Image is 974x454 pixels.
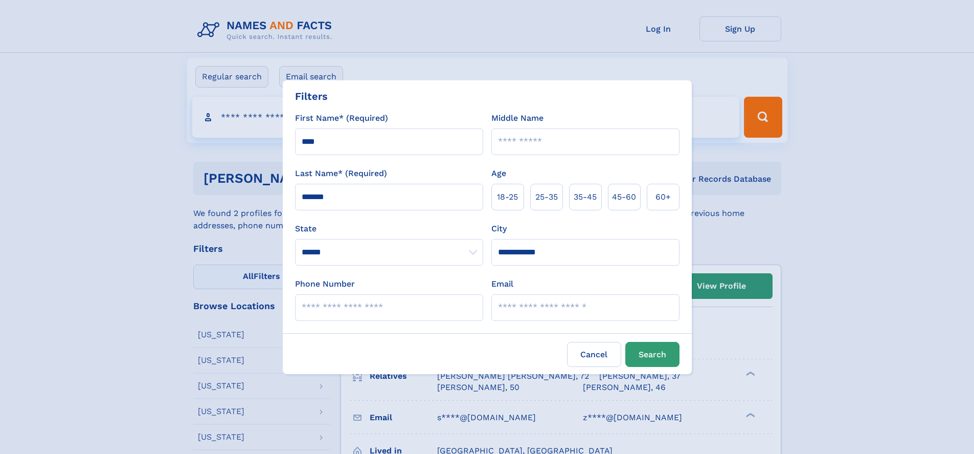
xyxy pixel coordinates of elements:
label: Last Name* (Required) [295,167,387,180]
span: 18‑25 [497,191,518,203]
button: Search [625,342,679,367]
label: Phone Number [295,278,355,290]
label: First Name* (Required) [295,112,388,124]
span: 25‑35 [535,191,558,203]
label: Age [491,167,506,180]
label: City [491,223,507,235]
div: Filters [295,89,328,104]
span: 35‑45 [574,191,597,203]
span: 60+ [655,191,671,203]
label: State [295,223,483,235]
label: Middle Name [491,112,543,124]
label: Email [491,278,513,290]
span: 45‑60 [612,191,636,203]
label: Cancel [567,342,621,367]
